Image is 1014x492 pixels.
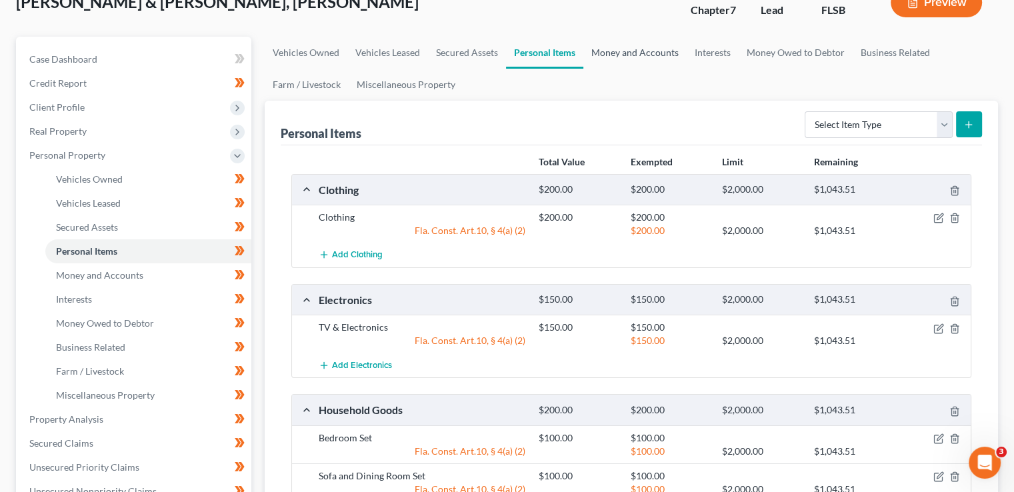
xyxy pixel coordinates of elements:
[532,469,623,483] div: $100.00
[624,431,715,445] div: $100.00
[56,365,124,377] span: Farm / Livestock
[319,243,383,267] button: Add Clothing
[29,413,103,425] span: Property Analysis
[853,37,938,69] a: Business Related
[624,321,715,334] div: $150.00
[29,149,105,161] span: Personal Property
[687,37,739,69] a: Interests
[312,334,532,347] div: Fla. Const. Art.10, § 4(a) (2)
[807,293,899,306] div: $1,043.51
[19,47,251,71] a: Case Dashboard
[583,37,687,69] a: Money and Accounts
[312,211,532,224] div: Clothing
[312,445,532,458] div: Fla. Const. Art.10, § 4(a) (2)
[539,156,585,167] strong: Total Value
[56,341,125,353] span: Business Related
[29,437,93,449] span: Secured Claims
[715,404,807,417] div: $2,000.00
[715,445,807,458] div: $2,000.00
[29,53,97,65] span: Case Dashboard
[312,431,532,445] div: Bedroom Set
[807,334,899,347] div: $1,043.51
[532,293,623,306] div: $150.00
[506,37,583,69] a: Personal Items
[45,167,251,191] a: Vehicles Owned
[45,287,251,311] a: Interests
[807,404,899,417] div: $1,043.51
[45,335,251,359] a: Business Related
[715,224,807,237] div: $2,000.00
[19,455,251,479] a: Unsecured Priority Claims
[29,77,87,89] span: Credit Report
[715,183,807,196] div: $2,000.00
[532,431,623,445] div: $100.00
[624,334,715,347] div: $150.00
[19,71,251,95] a: Credit Report
[281,125,361,141] div: Personal Items
[29,125,87,137] span: Real Property
[56,269,143,281] span: Money and Accounts
[624,293,715,306] div: $150.00
[312,321,532,334] div: TV & Electronics
[29,461,139,473] span: Unsecured Priority Claims
[624,183,715,196] div: $200.00
[56,245,117,257] span: Personal Items
[624,224,715,237] div: $200.00
[624,445,715,458] div: $100.00
[56,197,121,209] span: Vehicles Leased
[19,431,251,455] a: Secured Claims
[56,389,155,401] span: Miscellaneous Property
[715,334,807,347] div: $2,000.00
[624,211,715,224] div: $200.00
[265,69,349,101] a: Farm / Livestock
[312,183,532,197] div: Clothing
[45,239,251,263] a: Personal Items
[45,383,251,407] a: Miscellaneous Property
[807,445,899,458] div: $1,043.51
[631,156,673,167] strong: Exempted
[319,353,392,377] button: Add Electronics
[691,3,739,18] div: Chapter
[821,3,869,18] div: FLSB
[56,173,123,185] span: Vehicles Owned
[45,359,251,383] a: Farm / Livestock
[312,403,532,417] div: Household Goods
[29,101,85,113] span: Client Profile
[56,293,92,305] span: Interests
[312,469,532,483] div: Sofa and Dining Room Set
[45,263,251,287] a: Money and Accounts
[761,3,800,18] div: Lead
[56,317,154,329] span: Money Owed to Debtor
[332,250,383,261] span: Add Clothing
[45,191,251,215] a: Vehicles Leased
[969,447,1001,479] iframe: Intercom live chat
[45,311,251,335] a: Money Owed to Debtor
[814,156,858,167] strong: Remaining
[532,211,623,224] div: $200.00
[624,469,715,483] div: $100.00
[722,156,743,167] strong: Limit
[996,447,1007,457] span: 3
[45,215,251,239] a: Secured Assets
[349,69,463,101] a: Miscellaneous Property
[715,293,807,306] div: $2,000.00
[730,3,736,16] span: 7
[265,37,347,69] a: Vehicles Owned
[532,321,623,334] div: $150.00
[56,221,118,233] span: Secured Assets
[312,224,532,237] div: Fla. Const. Art.10, § 4(a) (2)
[312,293,532,307] div: Electronics
[428,37,506,69] a: Secured Assets
[739,37,853,69] a: Money Owed to Debtor
[624,404,715,417] div: $200.00
[532,183,623,196] div: $200.00
[807,183,899,196] div: $1,043.51
[532,404,623,417] div: $200.00
[807,224,899,237] div: $1,043.51
[19,407,251,431] a: Property Analysis
[332,360,392,371] span: Add Electronics
[347,37,428,69] a: Vehicles Leased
